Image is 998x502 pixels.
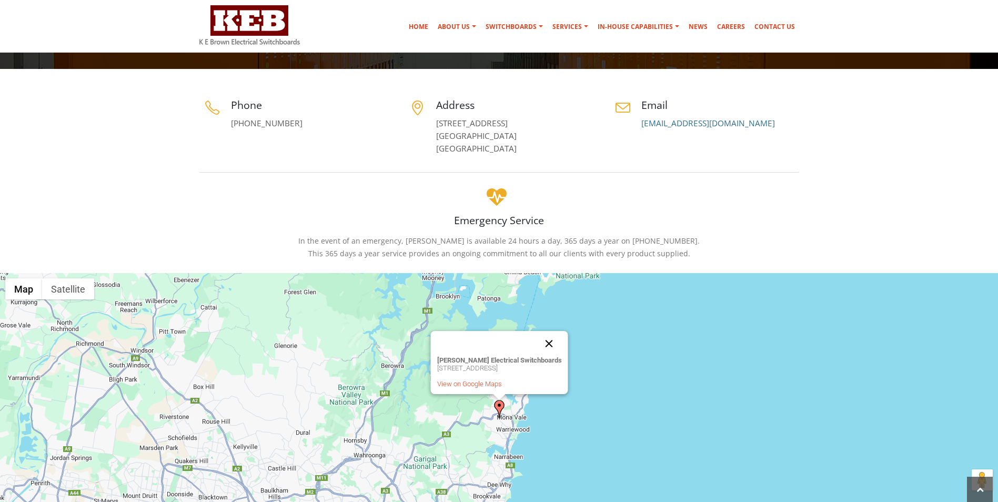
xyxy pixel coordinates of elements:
[199,235,799,260] p: In the event of an emergency, [PERSON_NAME] is available 24 hours a day, 365 days a year on [PHON...
[5,278,42,299] button: Show street map
[641,98,799,112] h4: Email
[437,356,561,364] strong: [PERSON_NAME] Electrical Switchboards
[750,16,799,37] a: Contact Us
[436,98,594,112] h4: Address
[684,16,712,37] a: News
[199,213,799,227] h4: Emergency Service
[437,356,561,388] div: [STREET_ADDRESS]
[231,118,303,129] a: [PHONE_NUMBER]
[42,278,94,299] button: Show satellite imagery
[713,16,749,37] a: Careers
[199,5,300,45] img: K E Brown Electrical Switchboards
[593,16,683,37] a: In-house Capabilities
[481,16,547,37] a: Switchboards
[641,118,775,129] a: [EMAIL_ADDRESS][DOMAIN_NAME]
[434,16,480,37] a: About Us
[231,98,389,112] h4: Phone
[405,16,432,37] a: Home
[536,331,561,356] button: Close
[972,469,993,490] button: Drag Pegman onto the map to open Street View
[436,118,517,154] a: [STREET_ADDRESS][GEOGRAPHIC_DATA][GEOGRAPHIC_DATA]
[548,16,592,37] a: Services
[437,380,501,388] a: View on Google Maps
